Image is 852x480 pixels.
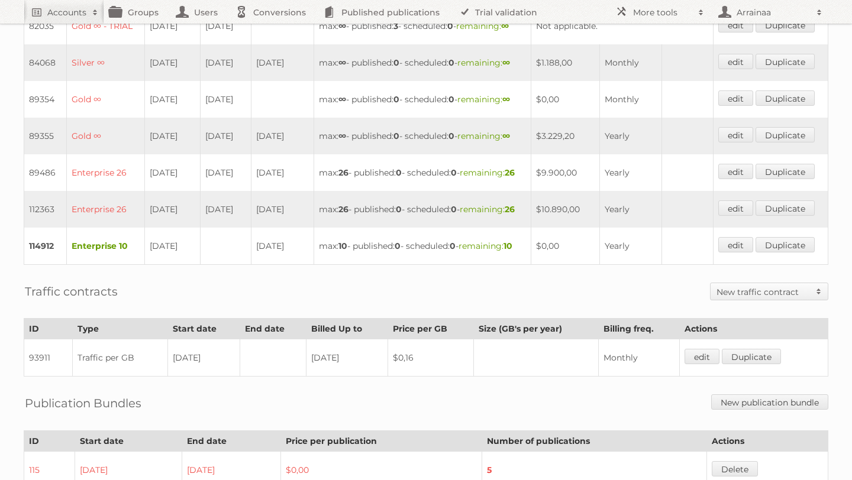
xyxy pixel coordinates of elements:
td: [DATE] [144,8,200,45]
td: [DATE] [306,339,388,377]
a: Duplicate [756,127,815,142]
td: 89486 [24,154,67,191]
td: [DATE] [200,191,251,228]
strong: ∞ [502,131,510,141]
a: edit [718,200,753,216]
td: [DATE] [251,154,314,191]
td: [DATE] [144,44,200,81]
td: Not applicable. [531,8,714,45]
td: Yearly [599,191,661,228]
th: Number of publications [482,431,706,452]
strong: 0 [393,57,399,68]
h2: Traffic contracts [25,283,118,300]
strong: 0 [450,241,456,251]
strong: 0 [396,167,402,178]
td: max: - published: - scheduled: - [314,154,531,191]
th: Price per publication [280,431,482,452]
td: Yearly [599,228,661,265]
td: max: - published: - scheduled: - [314,44,531,81]
td: [DATE] [144,191,200,228]
td: $0,16 [388,339,474,377]
strong: ∞ [502,94,510,105]
td: 114912 [24,228,67,265]
td: $9.900,00 [531,154,599,191]
a: edit [685,349,719,364]
h2: Arrainaa [734,7,811,18]
td: [DATE] [251,118,314,154]
td: Yearly [599,118,661,154]
span: remaining: [460,204,515,215]
td: [DATE] [200,154,251,191]
td: [DATE] [251,228,314,265]
td: [DATE] [168,339,240,377]
td: max: - published: - scheduled: - [314,191,531,228]
td: Monthly [599,81,661,118]
td: max: - published: - scheduled: - [314,81,531,118]
td: [DATE] [251,44,314,81]
a: edit [718,17,753,33]
th: Actions [679,319,828,339]
td: Yearly [599,154,661,191]
a: edit [718,127,753,142]
strong: 26 [505,167,515,178]
a: edit [718,54,753,69]
span: remaining: [460,167,515,178]
a: Duplicate [756,200,815,216]
strong: 10 [504,241,512,251]
td: [DATE] [200,44,251,81]
td: 112363 [24,191,67,228]
a: Duplicate [756,17,815,33]
a: Duplicate [756,237,815,252]
td: Enterprise 26 [67,154,145,191]
strong: 0 [393,94,399,105]
strong: 3 [393,21,398,31]
strong: 10 [338,241,347,251]
td: Traffic per GB [72,339,168,377]
th: ID [24,319,73,339]
th: End date [240,319,306,339]
td: Enterprise 26 [67,191,145,228]
strong: 0 [447,21,453,31]
td: [DATE] [200,8,251,45]
th: Start date [168,319,240,339]
th: Billing freq. [599,319,679,339]
strong: 0 [393,131,399,141]
h2: Publication Bundles [25,394,141,412]
td: Silver ∞ [67,44,145,81]
a: Duplicate [756,54,815,69]
strong: ∞ [502,57,510,68]
a: edit [718,237,753,252]
td: $0,00 [531,81,599,118]
td: Gold ∞ [67,118,145,154]
strong: 0 [396,204,402,215]
h2: More tools [633,7,692,18]
span: remaining: [459,241,512,251]
span: remaining: [457,57,510,68]
td: Monthly [599,44,661,81]
strong: ∞ [338,131,346,141]
a: New publication bundle [711,394,828,410]
strong: 26 [338,204,348,215]
td: 93911 [24,339,73,377]
strong: 0 [451,204,457,215]
strong: 0 [448,131,454,141]
th: Actions [707,431,828,452]
td: [DATE] [144,81,200,118]
h2: Accounts [47,7,86,18]
span: remaining: [457,94,510,105]
td: $10.890,00 [531,191,599,228]
th: Size (GB's per year) [474,319,599,339]
a: edit [718,164,753,179]
th: Type [72,319,168,339]
th: Start date [75,431,182,452]
strong: ∞ [338,57,346,68]
strong: ∞ [338,21,346,31]
strong: 5 [487,465,492,475]
th: End date [182,431,280,452]
strong: ∞ [338,94,346,105]
td: Monthly [599,339,679,377]
td: 89355 [24,118,67,154]
th: Billed Up to [306,319,388,339]
td: [DATE] [200,118,251,154]
td: max: - published: - scheduled: - [314,228,531,265]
